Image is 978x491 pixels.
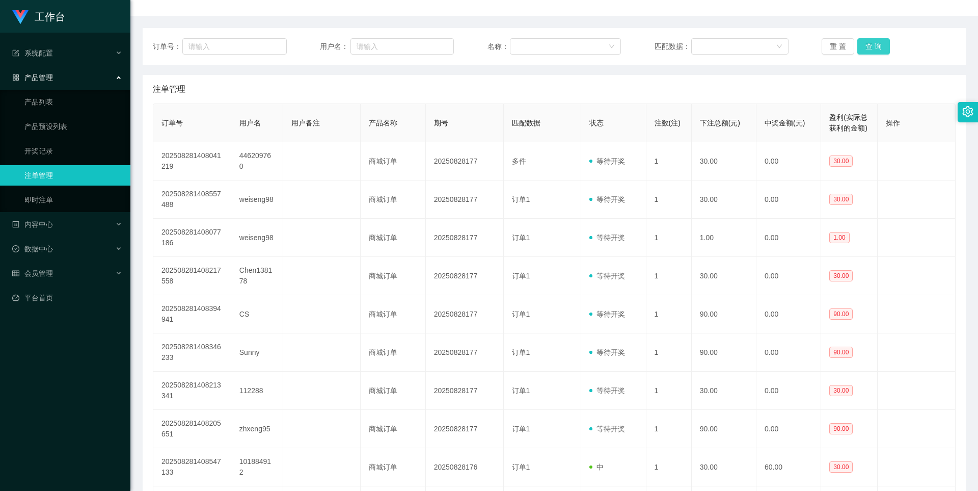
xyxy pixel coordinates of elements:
[512,463,530,471] span: 订单1
[692,180,756,219] td: 30.00
[291,119,320,127] span: 用户备注
[829,156,853,167] span: 30.00
[646,295,692,333] td: 1
[12,220,53,228] span: 内容中心
[12,221,19,228] i: 图标: profile
[231,333,283,372] td: Sunny
[361,333,425,372] td: 商城订单
[153,41,182,52] span: 订单号：
[487,41,510,52] span: 名称：
[512,425,530,433] span: 订单1
[646,333,692,372] td: 1
[589,272,625,280] span: 等待开奖
[756,257,821,295] td: 0.00
[756,448,821,486] td: 60.00
[756,295,821,333] td: 0.00
[512,386,530,395] span: 订单1
[589,119,604,127] span: 状态
[12,12,65,20] a: 工作台
[369,119,397,127] span: 产品名称
[24,116,122,137] a: 产品预设列表
[426,410,504,448] td: 20250828177
[829,232,849,243] span: 1.00
[239,119,261,127] span: 用户名
[822,38,854,55] button: 重 置
[756,219,821,257] td: 0.00
[153,333,231,372] td: 202508281408346233
[361,219,425,257] td: 商城订单
[361,372,425,410] td: 商城订单
[962,106,973,117] i: 图标: setting
[24,190,122,210] a: 即时注单
[153,83,185,95] span: 注单管理
[153,448,231,486] td: 202508281408547133
[231,142,283,180] td: 446209760
[12,74,19,81] i: 图标: appstore-o
[692,448,756,486] td: 30.00
[12,270,19,277] i: 图标: table
[692,142,756,180] td: 30.00
[12,269,53,277] span: 会员管理
[646,372,692,410] td: 1
[829,423,853,434] span: 90.00
[692,333,756,372] td: 90.00
[153,180,231,219] td: 202508281408557488
[512,348,530,356] span: 订单1
[765,119,805,127] span: 中奖金额(元)
[12,245,53,253] span: 数据中心
[512,272,530,280] span: 订单1
[426,295,504,333] td: 20250828177
[153,372,231,410] td: 202508281408213341
[512,119,540,127] span: 匹配数据
[589,348,625,356] span: 等待开奖
[426,219,504,257] td: 20250828177
[426,372,504,410] td: 20250828177
[426,180,504,219] td: 20250828177
[426,142,504,180] td: 20250828177
[857,38,890,55] button: 查 询
[361,257,425,295] td: 商城订单
[646,219,692,257] td: 1
[426,448,504,486] td: 20250828176
[231,410,283,448] td: zhxeng95
[361,410,425,448] td: 商城订单
[320,41,350,52] span: 用户名：
[231,372,283,410] td: 112288
[886,119,900,127] span: 操作
[829,113,867,132] span: 盈利(实际总获利的金额)
[646,257,692,295] td: 1
[756,142,821,180] td: 0.00
[756,333,821,372] td: 0.00
[24,141,122,161] a: 开奖记录
[153,410,231,448] td: 202508281408205651
[646,142,692,180] td: 1
[231,257,283,295] td: Chen138178
[512,195,530,203] span: 订单1
[153,257,231,295] td: 202508281408217558
[24,92,122,112] a: 产品列表
[829,194,853,205] span: 30.00
[829,347,853,358] span: 90.00
[829,270,853,281] span: 30.00
[182,38,286,55] input: 请输入
[692,219,756,257] td: 1.00
[655,41,691,52] span: 匹配数据：
[35,1,65,33] h1: 工作台
[361,295,425,333] td: 商城订单
[589,157,625,165] span: 等待开奖
[692,410,756,448] td: 90.00
[776,43,782,50] i: 图标: down
[153,142,231,180] td: 202508281408041219
[12,73,53,82] span: 产品管理
[512,234,530,242] span: 订单1
[646,180,692,219] td: 1
[692,257,756,295] td: 30.00
[756,410,821,448] td: 0.00
[756,180,821,219] td: 0.00
[829,385,853,396] span: 30.00
[589,463,604,471] span: 中
[589,310,625,318] span: 等待开奖
[589,386,625,395] span: 等待开奖
[161,119,183,127] span: 订单号
[12,49,53,57] span: 系统配置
